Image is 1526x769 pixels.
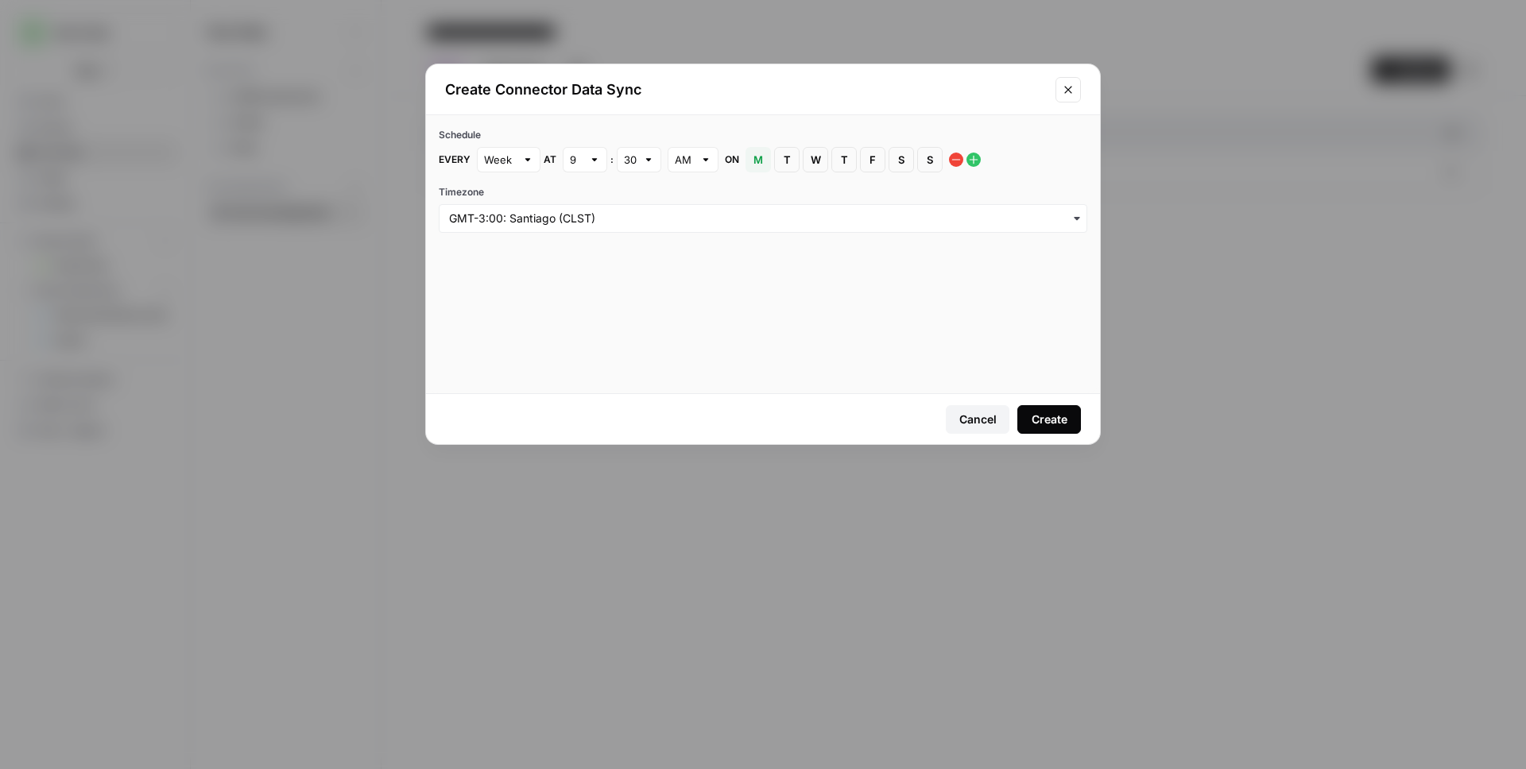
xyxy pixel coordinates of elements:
[959,412,997,427] div: Cancel
[449,211,1077,226] input: GMT-3:00: Santiago (CLST)
[544,153,556,167] span: at
[946,405,1009,434] button: Cancel
[675,152,694,168] input: AM
[897,152,906,168] span: S
[839,152,849,168] span: T
[1055,77,1081,102] button: Close modal
[889,147,914,172] button: S
[445,79,1046,101] h2: Create Connector Data Sync
[439,128,1087,142] div: Schedule
[439,153,471,167] span: Every
[774,147,800,172] button: T
[484,152,516,168] input: Week
[570,152,583,168] input: 9
[1017,405,1081,434] button: Create
[753,152,763,168] span: M
[860,147,885,172] button: F
[782,152,792,168] span: T
[811,152,820,168] span: W
[746,147,771,172] button: M
[831,147,857,172] button: T
[803,147,828,172] button: W
[725,153,739,167] span: on
[1032,412,1067,427] div: Create
[439,185,1087,199] label: Timezone
[624,152,637,168] input: 30
[925,152,935,168] span: S
[610,153,614,167] span: :
[917,147,943,172] button: S
[868,152,877,168] span: F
